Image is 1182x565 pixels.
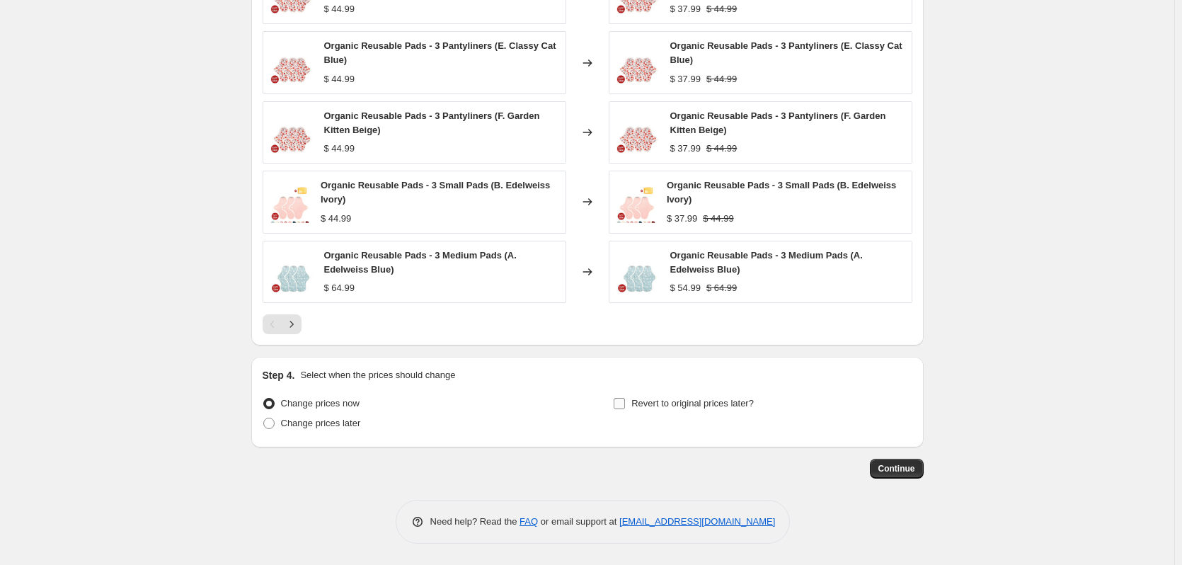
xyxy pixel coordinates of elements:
img: organic-reusable-pads-3-pantyliners-the-brand-hannah-4_73129d53-bf3f-4c80-9275-3f61a5fe8cc1_80x.jpg [270,42,313,84]
span: Organic Reusable Pads - 3 Small Pads (B. Edelweiss Ivory) [321,180,550,205]
img: organic-reusable-pads-3-medium-pads-the-brand-hannah-2_80x.jpg [270,251,313,293]
span: $ 37.99 [670,4,701,14]
img: organic-reusable-pads-3-pantyliners-the-brand-hannah-4_73129d53-bf3f-4c80-9275-3f61a5fe8cc1_80x.jpg [616,42,659,84]
span: $ 54.99 [670,282,701,293]
span: $ 44.99 [706,4,737,14]
span: $ 44.99 [324,74,355,84]
span: Continue [878,463,915,474]
img: organic-reusable-pads-3-pantyliners-the-brand-hannah-4_73129d53-bf3f-4c80-9275-3f61a5fe8cc1_80x.jpg [616,111,659,154]
a: FAQ [520,516,538,527]
button: Continue [870,459,924,479]
span: $ 44.99 [706,143,737,154]
p: Select when the prices should change [300,368,455,382]
span: Organic Reusable Pads - 3 Pantyliners (F. Garden Kitten Beige) [324,110,540,135]
span: $ 37.99 [670,74,701,84]
span: or email support at [538,516,619,527]
nav: Pagination [263,314,302,334]
span: Organic Reusable Pads - 3 Pantyliners (E. Classy Cat Blue) [670,40,902,65]
button: Next [282,314,302,334]
span: $ 44.99 [706,74,737,84]
a: [EMAIL_ADDRESS][DOMAIN_NAME] [619,516,775,527]
h2: Step 4. [263,368,295,382]
span: Organic Reusable Pads - 3 Pantyliners (E. Classy Cat Blue) [324,40,556,65]
span: Organic Reusable Pads - 3 Medium Pads (A. Edelweiss Blue) [670,250,863,275]
span: $ 37.99 [670,143,701,154]
span: $ 64.99 [324,282,355,293]
span: $ 44.99 [703,213,733,224]
span: $ 44.99 [321,213,351,224]
img: organic-reusable-pads-3-medium-pads-the-brand-hannah-2_80x.jpg [616,251,659,293]
span: $ 44.99 [324,4,355,14]
img: organic-reusable-pads-3-pantyliners-the-brand-hannah-4_73129d53-bf3f-4c80-9275-3f61a5fe8cc1_80x.jpg [270,111,313,154]
span: Organic Reusable Pads - 3 Small Pads (B. Edelweiss Ivory) [667,180,896,205]
img: organic-reusable-pads-3-small-pads-the-brand-hannah-2_80x.jpg [270,181,309,223]
span: $ 44.99 [324,143,355,154]
span: Organic Reusable Pads - 3 Pantyliners (F. Garden Kitten Beige) [670,110,886,135]
span: $ 37.99 [667,213,697,224]
span: Change prices later [281,418,361,428]
span: $ 64.99 [706,282,737,293]
span: Organic Reusable Pads - 3 Medium Pads (A. Edelweiss Blue) [324,250,517,275]
span: Need help? Read the [430,516,520,527]
img: organic-reusable-pads-3-small-pads-the-brand-hannah-2_80x.jpg [616,181,655,223]
span: Change prices now [281,398,360,409]
span: Revert to original prices later? [631,398,754,409]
